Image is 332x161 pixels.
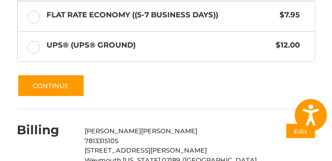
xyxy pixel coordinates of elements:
h2: Billing [17,122,75,138]
button: Edit [286,124,315,138]
span: UPS® (UPS® Ground) [47,40,271,51]
span: Flat Rate Economy ((5-7 Business Days)) [47,9,275,21]
span: $12.00 [271,40,300,51]
span: [PERSON_NAME] [141,127,197,135]
span: [PERSON_NAME] [85,127,141,135]
span: 7813315105 [85,137,118,145]
span: $7.95 [275,9,300,21]
button: Continue [17,74,85,97]
span: [STREET_ADDRESS][PERSON_NAME] [85,146,207,154]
